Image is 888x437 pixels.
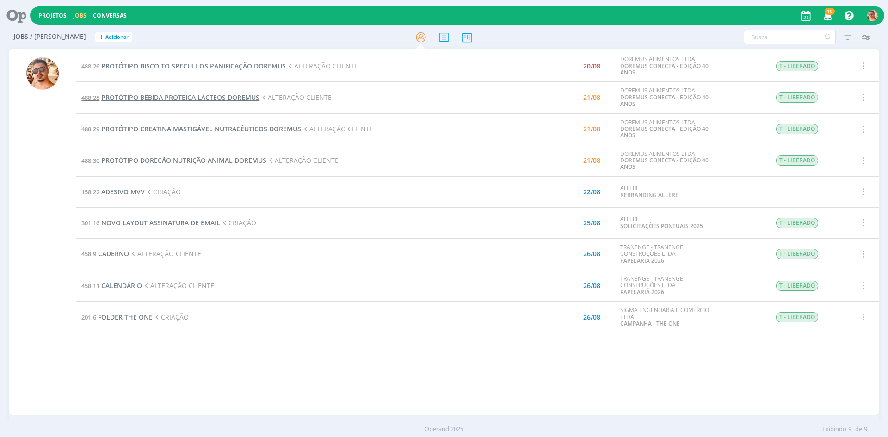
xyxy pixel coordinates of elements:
a: Conversas [93,12,127,19]
span: 10 [825,8,835,15]
span: T - LIBERADO [776,249,818,259]
span: / [PERSON_NAME] [30,33,86,41]
a: REBRANDING ALLERE [620,191,678,199]
a: CAMPANHA - THE ONE [620,320,680,327]
a: Jobs [73,12,86,19]
a: SOLICITAÇÕES PONTUAIS 2025 [620,222,703,230]
a: 488.28PROTÓTIPO BEBIDA PROTEICA LÁCTEOS DOREMUS [81,93,259,102]
div: 21/08 [583,94,600,101]
span: T - LIBERADO [776,312,818,322]
button: Projetos [36,12,69,19]
a: 488.29PROTÓTIPO CREATINA MASTIGÁVEL NUTRACÊUTICOS DOREMUS [81,124,301,133]
span: CRIAÇÃO [145,187,181,196]
span: 488.30 [81,156,99,165]
span: ADESIVO MVV [101,187,145,196]
span: ALTERAÇÃO CLIENTE [142,281,214,290]
span: Jobs [13,33,28,41]
div: 26/08 [583,251,600,257]
span: FOLDER THE ONE [98,313,153,321]
span: PROTÓTIPO BISCOITO SPECULLOS PANIFICAÇÃO DOREMUS [101,62,286,70]
span: 158.22 [81,188,99,196]
button: V [866,7,879,24]
input: Busca [744,30,836,44]
span: PROTÓTIPO DORECÃO NUTRIÇÃO ANIMAL DOREMUS [101,156,266,165]
span: PROTÓTIPO CREATINA MASTIGÁVEL NUTRACÊUTICOS DOREMUS [101,124,301,133]
span: 458.9 [81,250,96,258]
span: 9 [848,425,851,434]
a: 488.26PROTÓTIPO BISCOITO SPECULLOS PANIFICAÇÃO DOREMUS [81,62,286,70]
div: 26/08 [583,283,600,289]
img: V [26,57,59,90]
span: ALTERAÇÃO CLIENTE [129,249,201,258]
span: CALENDÁRIO [101,281,142,290]
div: TRANENGE - TRANENGE CONSTRUÇÕES LTDA [620,244,715,264]
span: de [855,425,862,434]
span: ALTERAÇÃO CLIENTE [301,124,373,133]
button: 10 [818,7,837,24]
span: T - LIBERADO [776,155,818,166]
a: Projetos [38,12,67,19]
span: T - LIBERADO [776,92,818,103]
span: + [99,32,104,42]
button: Conversas [90,12,129,19]
span: 201.6 [81,313,96,321]
div: 21/08 [583,157,600,164]
a: DOREMUS CONECTA - EDIÇÃO 40 ANOS [620,93,709,108]
a: 201.6FOLDER THE ONE [81,313,153,321]
button: Jobs [70,12,89,19]
a: 158.22ADESIVO MVV [81,187,145,196]
span: CRIAÇÃO [220,218,256,227]
a: 301.16NOVO LAYOUT ASSINATURA DE EMAIL [81,218,220,227]
div: ALLERE [620,185,715,198]
a: PAPELARIA 2026 [620,288,664,296]
span: CRIAÇÃO [153,313,189,321]
span: CADERNO [98,249,129,258]
div: ALLERE [620,216,715,229]
span: Adicionar [105,34,129,40]
div: TRANENGE - TRANENGE CONSTRUÇÕES LTDA [620,276,715,295]
a: 458.11CALENDÁRIO [81,281,142,290]
span: 9 [864,425,867,434]
div: DOREMUS ALIMENTOS LTDA [620,56,715,76]
div: 22/08 [583,189,600,195]
div: SIGMA ENGENHARIA E COMÉRCIO LTDA [620,307,715,327]
span: ALTERAÇÃO CLIENTE [259,93,332,102]
span: 301.16 [81,219,99,227]
span: T - LIBERADO [776,124,818,134]
span: T - LIBERADO [776,61,818,71]
a: 458.9CADERNO [81,249,129,258]
span: ALTERAÇÃO CLIENTE [266,156,339,165]
div: 21/08 [583,126,600,132]
a: DOREMUS CONECTA - EDIÇÃO 40 ANOS [620,125,709,139]
span: 458.11 [81,282,99,290]
div: DOREMUS ALIMENTOS LTDA [620,87,715,107]
a: 488.30PROTÓTIPO DORECÃO NUTRIÇÃO ANIMAL DOREMUS [81,156,266,165]
span: 488.29 [81,125,99,133]
span: PROTÓTIPO BEBIDA PROTEICA LÁCTEOS DOREMUS [101,93,259,102]
span: ALTERAÇÃO CLIENTE [286,62,358,70]
span: 488.26 [81,62,99,70]
div: DOREMUS ALIMENTOS LTDA [620,151,715,171]
a: DOREMUS CONECTA - EDIÇÃO 40 ANOS [620,62,709,76]
div: 26/08 [583,314,600,320]
img: V [867,10,878,21]
span: 488.28 [81,93,99,102]
button: +Adicionar [95,32,132,42]
a: DOREMUS CONECTA - EDIÇÃO 40 ANOS [620,156,709,171]
span: NOVO LAYOUT ASSINATURA DE EMAIL [101,218,220,227]
a: PAPELARIA 2026 [620,257,664,265]
span: T - LIBERADO [776,218,818,228]
span: Exibindo [822,425,846,434]
div: 20/08 [583,63,600,69]
span: T - LIBERADO [776,281,818,291]
div: DOREMUS ALIMENTOS LTDA [620,119,715,139]
div: 25/08 [583,220,600,226]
